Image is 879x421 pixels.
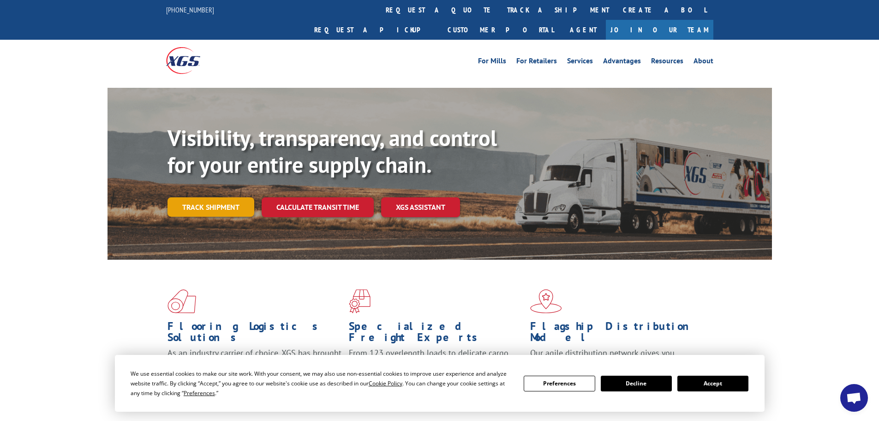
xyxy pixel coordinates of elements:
a: Agent [561,20,606,40]
a: For Retailers [516,57,557,67]
a: About [694,57,713,67]
a: Request a pickup [307,20,441,40]
img: xgs-icon-focused-on-flooring-red [349,289,371,313]
div: Open chat [840,384,868,412]
span: As an industry carrier of choice, XGS has brought innovation and dedication to flooring logistics... [167,348,341,380]
a: XGS ASSISTANT [381,197,460,217]
a: Customer Portal [441,20,561,40]
b: Visibility, transparency, and control for your entire supply chain. [167,123,497,179]
a: [PHONE_NUMBER] [166,5,214,14]
div: We use essential cookies to make our site work. With your consent, we may also use non-essential ... [131,369,513,398]
div: Cookie Consent Prompt [115,355,765,412]
button: Preferences [524,376,595,391]
h1: Flooring Logistics Solutions [167,321,342,348]
img: xgs-icon-total-supply-chain-intelligence-red [167,289,196,313]
a: Join Our Team [606,20,713,40]
span: Cookie Policy [369,379,402,387]
button: Decline [601,376,672,391]
span: Our agile distribution network gives you nationwide inventory management on demand. [530,348,700,369]
a: Advantages [603,57,641,67]
a: Calculate transit time [262,197,374,217]
p: From 123 overlength loads to delicate cargo, our experienced staff knows the best way to move you... [349,348,523,389]
a: Track shipment [167,197,254,217]
a: Resources [651,57,683,67]
a: Services [567,57,593,67]
h1: Specialized Freight Experts [349,321,523,348]
img: xgs-icon-flagship-distribution-model-red [530,289,562,313]
span: Preferences [184,389,215,397]
button: Accept [677,376,748,391]
h1: Flagship Distribution Model [530,321,705,348]
a: For Mills [478,57,506,67]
